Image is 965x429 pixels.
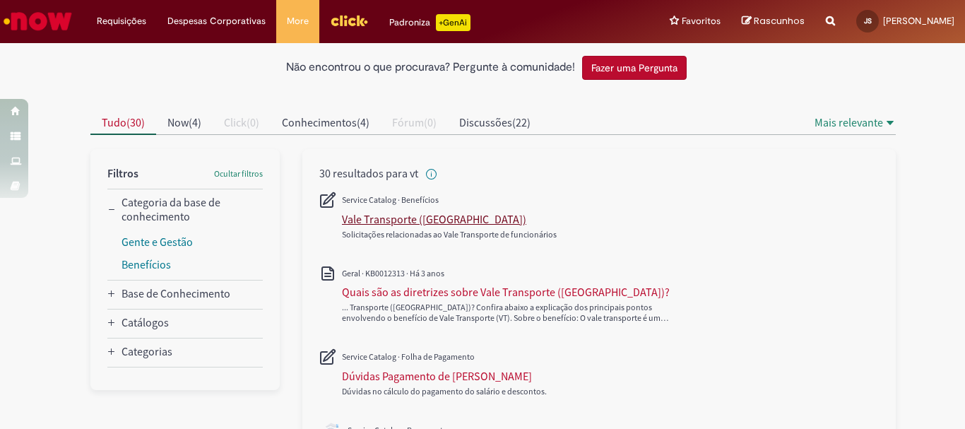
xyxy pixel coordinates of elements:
span: Requisições [97,14,146,28]
h2: Não encontrou o que procurava? Pergunte à comunidade! [286,61,575,74]
a: Rascunhos [742,15,805,28]
div: Padroniza [389,14,470,31]
span: More [287,14,309,28]
span: JS [864,16,872,25]
button: Fazer uma Pergunta [582,56,687,80]
p: +GenAi [436,14,470,31]
span: Despesas Corporativas [167,14,266,28]
img: click_logo_yellow_360x200.png [330,10,368,31]
span: Rascunhos [754,14,805,28]
span: Favoritos [682,14,721,28]
span: [PERSON_NAME] [883,15,954,27]
img: ServiceNow [1,7,74,35]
